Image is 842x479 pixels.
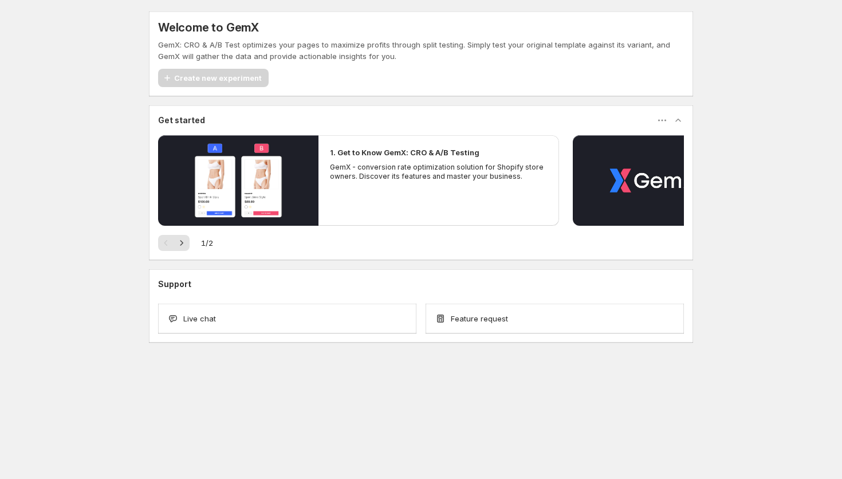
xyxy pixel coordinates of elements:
[330,163,548,181] p: GemX - conversion rate optimization solution for Shopify store owners. Discover its features and ...
[183,313,216,324] span: Live chat
[158,21,259,34] h5: Welcome to GemX
[158,39,684,62] p: GemX: CRO & A/B Test optimizes your pages to maximize profits through split testing. Simply test ...
[158,115,205,126] h3: Get started
[201,237,213,249] span: 1 / 2
[451,313,508,324] span: Feature request
[330,147,479,158] h2: 1. Get to Know GemX: CRO & A/B Testing
[158,278,191,290] h3: Support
